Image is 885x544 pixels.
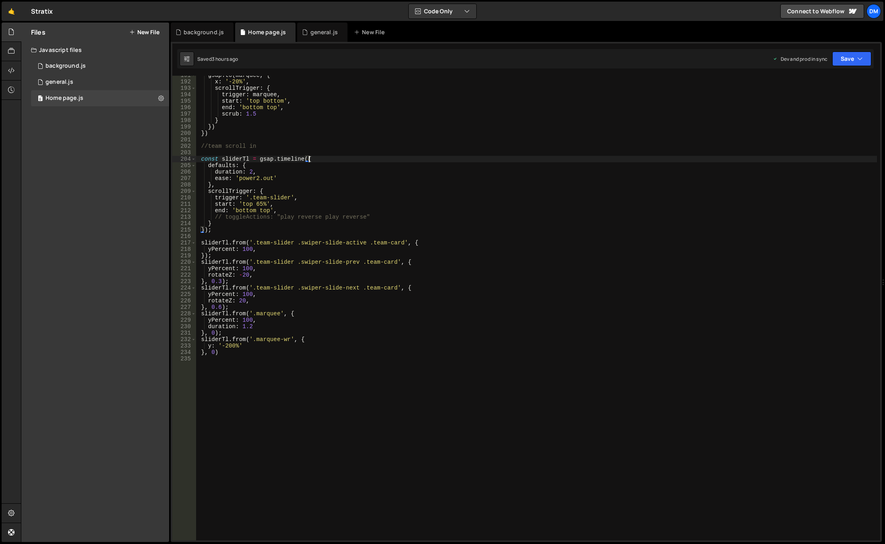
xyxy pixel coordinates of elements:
div: 215 [172,227,196,233]
div: 223 [172,278,196,285]
div: 229 [172,317,196,323]
div: 204 [172,156,196,162]
div: 208 [172,182,196,188]
span: 0 [38,96,43,102]
div: Home page.js [45,95,83,102]
div: New File [354,28,388,36]
div: 196 [172,104,196,111]
div: general.js [310,28,338,36]
div: 217 [172,240,196,246]
div: 207 [172,175,196,182]
div: 3 hours ago [212,56,238,62]
div: Stratix [31,6,53,16]
div: 224 [172,285,196,291]
div: 200 [172,130,196,137]
div: 222 [172,272,196,278]
div: 228 [172,310,196,317]
div: 195 [172,98,196,104]
div: 221 [172,265,196,272]
div: 230 [172,323,196,330]
div: 227 [172,304,196,310]
button: Save [832,52,871,66]
div: 211 [172,201,196,207]
div: 194 [172,91,196,98]
div: 192 [172,79,196,85]
a: Dm [866,4,881,19]
div: 235 [172,356,196,362]
div: Home page.js [248,28,286,36]
div: 201 [172,137,196,143]
div: 220 [172,259,196,265]
div: 16575/45802.js [31,74,169,90]
div: 225 [172,291,196,298]
div: 226 [172,298,196,304]
div: 203 [172,149,196,156]
button: Code Only [409,4,476,19]
div: 210 [172,194,196,201]
div: 16575/45066.js [31,58,169,74]
div: 209 [172,188,196,194]
div: 198 [172,117,196,124]
div: 206 [172,169,196,175]
div: 16575/45977.js [31,90,169,106]
div: 231 [172,330,196,336]
div: 233 [172,343,196,349]
div: 202 [172,143,196,149]
div: 234 [172,349,196,356]
div: Saved [197,56,238,62]
div: 213 [172,214,196,220]
button: New File [129,29,159,35]
div: 193 [172,85,196,91]
div: Dev and prod in sync [773,56,827,62]
div: 199 [172,124,196,130]
div: 232 [172,336,196,343]
div: 214 [172,220,196,227]
div: 205 [172,162,196,169]
div: 216 [172,233,196,240]
div: background.js [184,28,224,36]
div: 212 [172,207,196,214]
div: general.js [45,79,73,86]
div: 197 [172,111,196,117]
h2: Files [31,28,45,37]
div: background.js [45,62,86,70]
a: Connect to Webflow [780,4,864,19]
div: 219 [172,252,196,259]
a: 🤙 [2,2,21,21]
div: 218 [172,246,196,252]
div: Javascript files [21,42,169,58]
